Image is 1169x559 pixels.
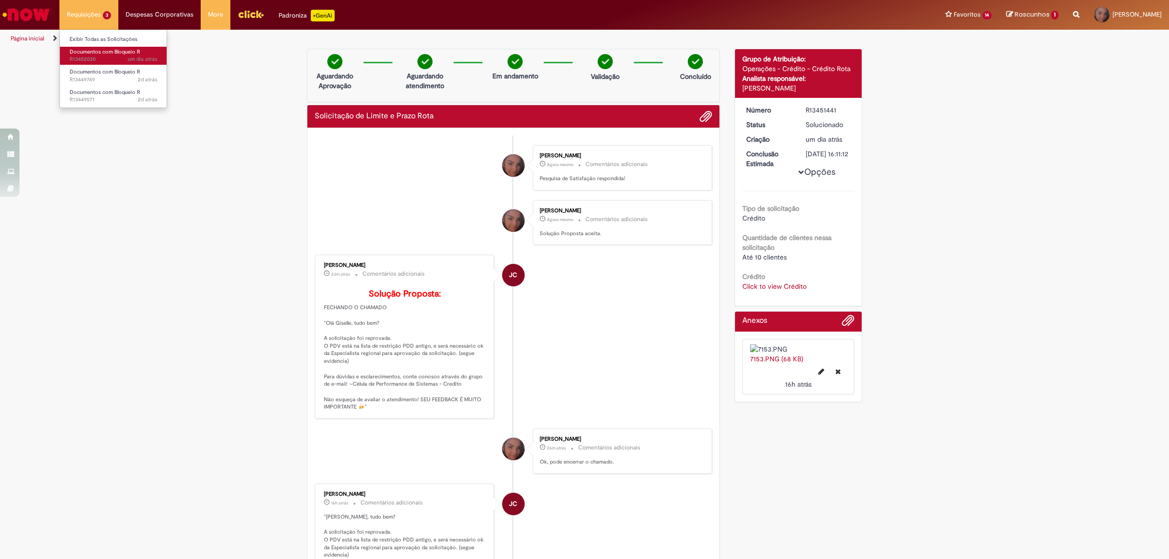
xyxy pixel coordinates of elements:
[70,76,157,84] span: R13449749
[509,263,517,287] span: JC
[547,217,573,223] span: Agora mesmo
[540,208,702,214] div: [PERSON_NAME]
[739,134,799,144] dt: Criação
[67,10,101,19] span: Requisições
[739,120,799,130] dt: Status
[742,272,765,281] b: Crédito
[540,458,702,466] p: Ok, pode encerrar o chamado.
[331,271,350,277] span: 23m atrás
[70,68,140,75] span: Documentos com Bloqueio R
[138,76,157,83] time: 26/08/2025 16:55:50
[547,162,573,168] span: Agora mesmo
[70,89,140,96] span: Documentos com Bloqueio R
[750,344,847,354] img: 7153.PNG
[70,56,157,63] span: R13452030
[742,317,767,325] h2: Anexos
[742,253,787,261] span: Até 10 clientes
[331,271,350,277] time: 28/08/2025 11:27:31
[585,160,648,168] small: Comentários adicionais
[60,34,167,45] a: Exibir Todas as Solicitações
[70,96,157,104] span: R13449571
[688,54,703,69] img: check-circle-green.png
[547,445,566,451] time: 28/08/2025 11:24:02
[401,71,449,91] p: Aguardando atendimento
[1006,10,1058,19] a: Rascunhos
[982,11,992,19] span: 14
[598,54,613,69] img: check-circle-green.png
[502,493,525,515] div: Jonas Correia
[238,7,264,21] img: click_logo_yellow_360x200.png
[502,209,525,232] div: Giselle Da Silva Nunes
[742,282,807,291] a: Click to view Crédito
[742,74,855,83] div: Analista responsável:
[7,30,772,48] ul: Trilhas de página
[138,76,157,83] span: 2d atrás
[806,135,842,144] time: 27/08/2025 10:24:11
[492,71,538,81] p: Em andamento
[417,54,433,69] img: check-circle-green.png
[591,72,620,81] p: Validação
[547,162,573,168] time: 28/08/2025 11:50:33
[540,436,702,442] div: [PERSON_NAME]
[509,492,517,516] span: JC
[138,96,157,103] span: 2d atrás
[742,233,831,252] b: Quantidade de clientes nessa solicitação
[126,10,193,19] span: Despesas Corporativas
[502,438,525,460] div: Giselle Da Silva Nunes
[1,5,51,24] img: ServiceNow
[502,154,525,177] div: Giselle Da Silva Nunes
[785,380,811,389] time: 27/08/2025 20:02:07
[699,110,712,123] button: Adicionar anexos
[547,217,573,223] time: 28/08/2025 11:50:25
[806,105,851,115] div: R13451441
[315,112,434,121] h2: Solicitação de Limite e Prazo Rota Histórico de tíquete
[739,105,799,115] dt: Número
[806,120,851,130] div: Solucionado
[812,364,830,379] button: Editar nome de arquivo 7153.PNG
[362,270,425,278] small: Comentários adicionais
[324,491,486,497] div: [PERSON_NAME]
[128,56,157,63] span: um dia atrás
[1051,11,1058,19] span: 1
[742,64,855,74] div: Operações - Crédito - Crédito Rota
[324,262,486,268] div: [PERSON_NAME]
[59,29,167,108] ul: Requisições
[540,175,702,183] p: Pesquisa de Satisfação respondida!
[11,35,44,42] a: Página inicial
[508,54,523,69] img: check-circle-green.png
[311,10,335,21] p: +GenAi
[128,56,157,63] time: 27/08/2025 11:49:40
[742,83,855,93] div: [PERSON_NAME]
[70,48,140,56] span: Documentos com Bloqueio R
[324,289,486,411] p: FECHANDO O CHAMADO "Olá Giselle, tudo bem? A solicitação foi reprovada. O PDV está na lista de re...
[502,264,525,286] div: Jonas Correia
[60,87,167,105] a: Aberto R13449571 : Documentos com Bloqueio R
[954,10,980,19] span: Favoritos
[311,71,358,91] p: Aguardando Aprovação
[830,364,847,379] button: Excluir 7153.PNG
[138,96,157,103] time: 26/08/2025 16:34:03
[1112,10,1162,19] span: [PERSON_NAME]
[585,215,648,224] small: Comentários adicionais
[806,134,851,144] div: 27/08/2025 10:24:11
[806,149,851,159] div: [DATE] 16:11:12
[60,67,167,85] a: Aberto R13449749 : Documentos com Bloqueio R
[750,354,803,363] a: 7153.PNG (68 KB)
[540,153,702,159] div: [PERSON_NAME]
[327,54,342,69] img: check-circle-green.png
[742,204,799,213] b: Tipo de solicitação
[742,214,765,223] span: Crédito
[547,445,566,451] span: 26m atrás
[842,314,854,332] button: Adicionar anexos
[742,54,855,64] div: Grupo de Atribuição:
[360,499,423,507] small: Comentários adicionais
[208,10,223,19] span: More
[578,444,641,452] small: Comentários adicionais
[331,500,348,506] time: 27/08/2025 20:02:11
[680,72,711,81] p: Concluído
[60,47,167,65] a: Aberto R13452030 : Documentos com Bloqueio R
[369,288,441,299] b: Solução Proposta:
[540,230,702,238] p: Solução Proposta aceita.
[103,11,111,19] span: 3
[331,500,348,506] span: 16h atrás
